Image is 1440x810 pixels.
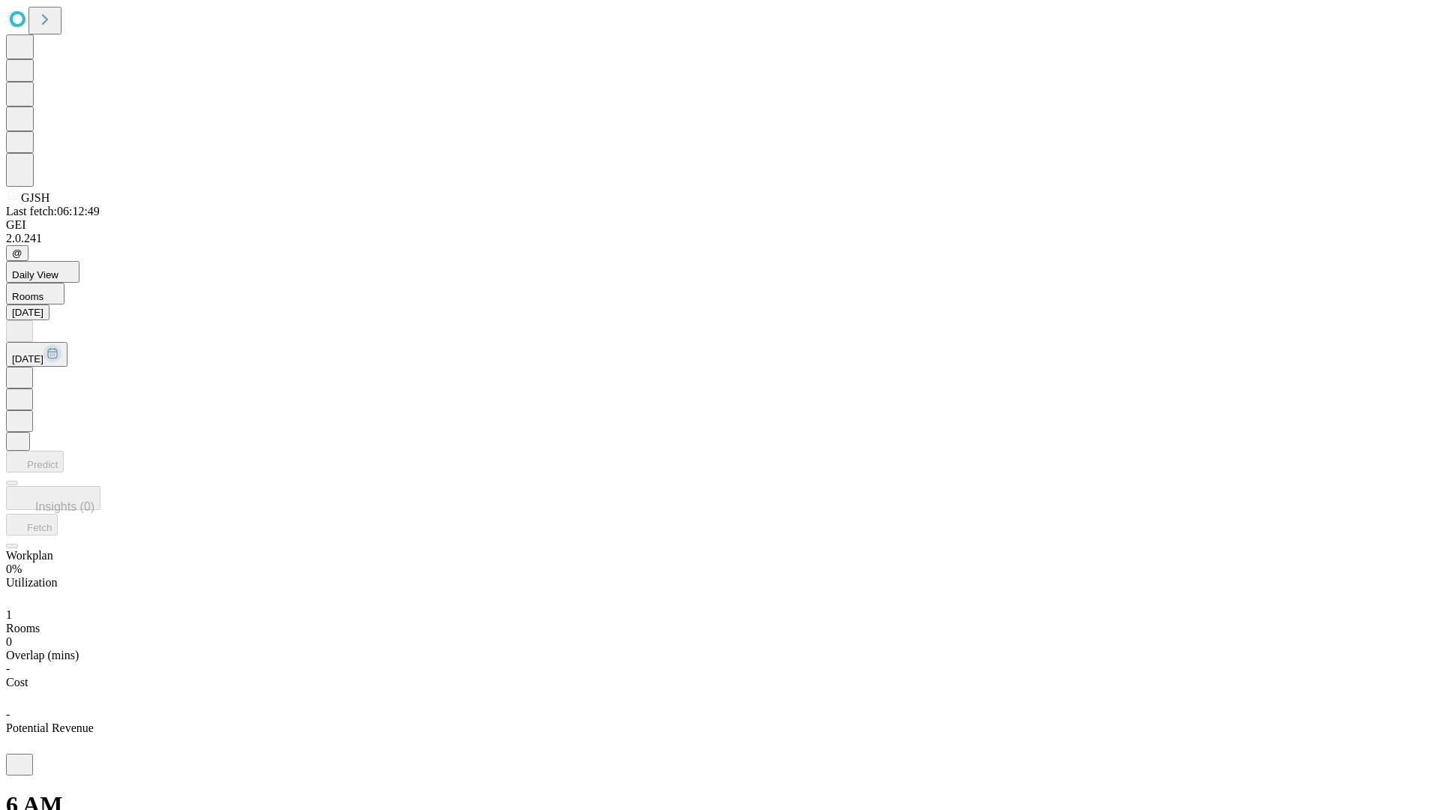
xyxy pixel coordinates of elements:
span: @ [12,247,22,259]
span: Potential Revenue [6,721,94,734]
button: [DATE] [6,342,67,367]
span: Workplan [6,549,53,562]
button: Predict [6,451,64,472]
span: Overlap (mins) [6,649,79,661]
button: Rooms [6,283,64,304]
button: [DATE] [6,304,49,320]
span: GJSH [21,191,49,204]
span: Rooms [6,622,40,634]
span: Daily View [12,269,58,280]
span: Utilization [6,576,57,589]
span: 0 [6,635,12,648]
span: Insights (0) [35,500,94,513]
button: Fetch [6,514,58,535]
div: GEI [6,218,1434,232]
span: - [6,662,10,675]
div: 2.0.241 [6,232,1434,245]
span: [DATE] [12,353,43,364]
span: Rooms [12,291,43,302]
button: Insights (0) [6,486,100,510]
span: Last fetch: 06:12:49 [6,205,100,217]
span: Cost [6,676,28,688]
span: - [6,708,10,721]
button: @ [6,245,28,261]
span: 0% [6,562,22,575]
span: 1 [6,608,12,621]
button: Daily View [6,261,79,283]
